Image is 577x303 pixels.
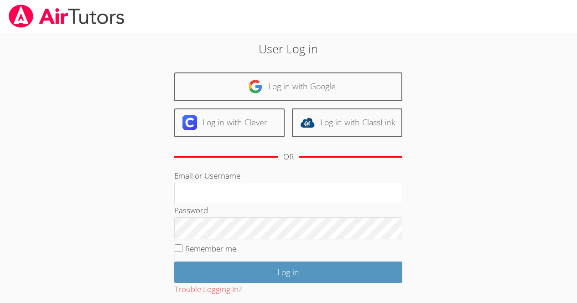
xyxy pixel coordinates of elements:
div: OR [283,150,294,164]
input: Log in [174,262,402,283]
h2: User Log in [133,40,444,57]
label: Email or Username [174,170,240,181]
img: classlink-logo-d6bb404cc1216ec64c9a2012d9dc4662098be43eaf13dc465df04b49fa7ab582.svg [300,115,315,130]
a: Log in with Clever [174,108,285,137]
img: airtutors_banner-c4298cdbf04f3fff15de1276eac7730deb9818008684d7c2e4769d2f7ddbe033.png [8,5,125,28]
a: Log in with ClassLink [292,108,402,137]
label: Password [174,205,208,216]
img: google-logo-50288ca7cdecda66e5e0955fdab243c47b7ad437acaf1139b6f446037453330a.svg [248,79,263,94]
label: Remember me [185,243,236,254]
a: Log in with Google [174,72,402,101]
img: clever-logo-6eab21bc6e7a338710f1a6ff85c0baf02591cd810cc4098c63d3a4b26e2feb20.svg [182,115,197,130]
button: Trouble Logging In? [174,283,242,296]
